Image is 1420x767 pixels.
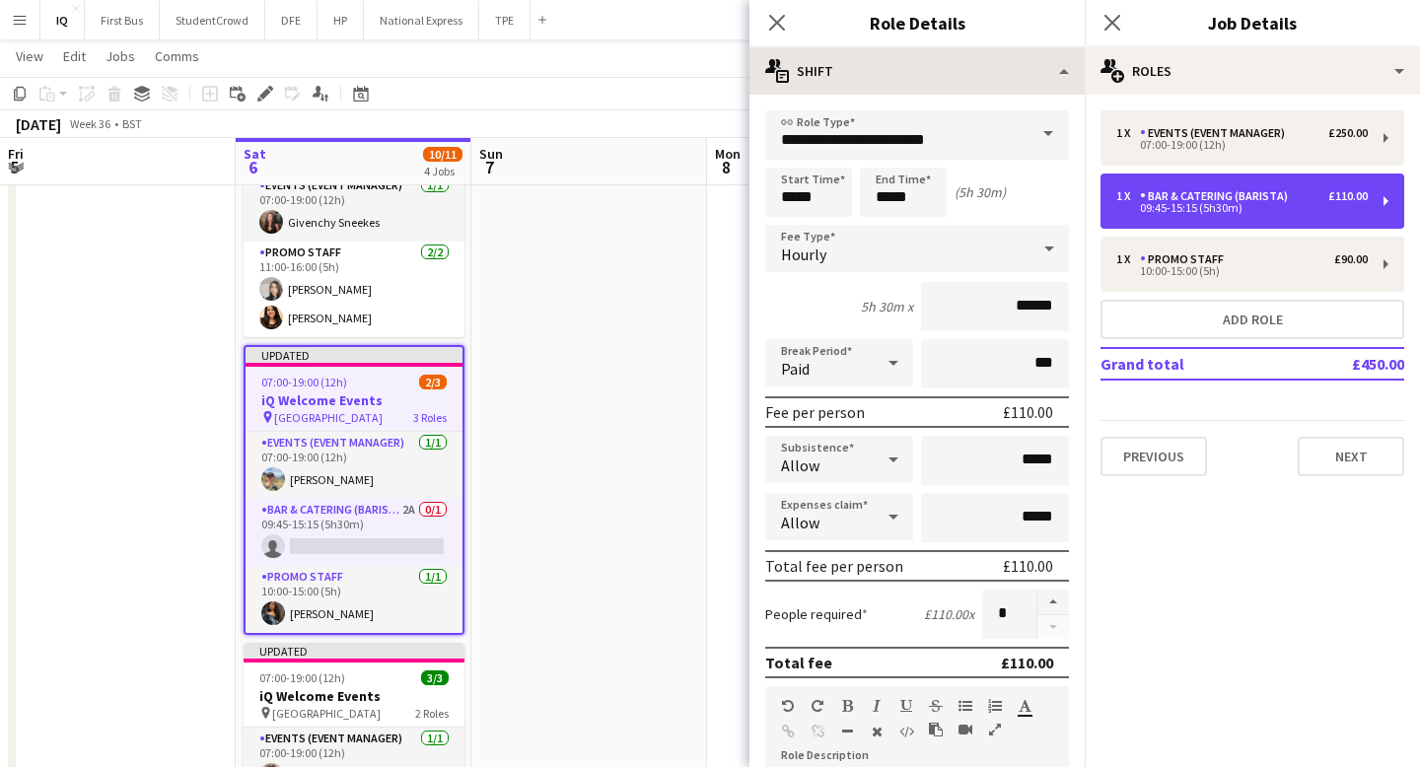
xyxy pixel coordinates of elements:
[421,670,449,685] span: 3/3
[899,724,913,739] button: HTML Code
[765,605,868,623] label: People required
[318,1,364,39] button: HP
[1328,189,1368,203] div: £110.00
[1001,653,1053,672] div: £110.00
[1085,10,1420,35] h3: Job Details
[1003,556,1053,576] div: £110.00
[765,653,832,672] div: Total fee
[424,164,461,178] div: 4 Jobs
[870,698,884,714] button: Italic
[476,156,503,178] span: 7
[861,298,913,315] div: 5h 30m x
[929,698,943,714] button: Strikethrough
[244,643,464,659] div: Updated
[955,183,1006,201] div: (5h 30m)
[929,722,943,737] button: Paste as plain text
[244,174,464,242] app-card-role: Events (Event Manager)1/107:00-19:00 (12h)Givenchy Sneekes
[870,724,884,739] button: Clear Formatting
[155,47,199,65] span: Comms
[1140,189,1296,203] div: Bar & Catering (Barista)
[8,43,51,69] a: View
[246,347,462,363] div: Updated
[274,410,383,425] span: [GEOGRAPHIC_DATA]
[899,698,913,714] button: Underline
[781,513,819,532] span: Allow
[8,145,24,163] span: Fri
[781,698,795,714] button: Undo
[988,722,1002,737] button: Fullscreen
[5,156,24,178] span: 5
[1116,266,1368,276] div: 10:00-15:00 (5h)
[244,90,464,337] app-job-card: In progress07:00-19:00 (12h)3/3iQ Welcome Events [GEOGRAPHIC_DATA]2 RolesEvents (Event Manager)1/...
[715,145,741,163] span: Mon
[765,402,865,422] div: Fee per person
[106,47,135,65] span: Jobs
[147,43,207,69] a: Comms
[1116,252,1140,266] div: 1 x
[241,156,266,178] span: 6
[924,605,974,623] div: £110.00 x
[1116,189,1140,203] div: 1 x
[244,687,464,705] h3: iQ Welcome Events
[1287,348,1404,380] td: £450.00
[1003,402,1053,422] div: £110.00
[479,1,531,39] button: TPE
[1116,126,1140,140] div: 1 x
[261,375,347,389] span: 07:00-19:00 (12h)
[479,145,503,163] span: Sun
[1328,126,1368,140] div: £250.00
[244,345,464,635] app-job-card: Updated07:00-19:00 (12h)2/3iQ Welcome Events [GEOGRAPHIC_DATA]3 RolesEvents (Event Manager)1/107:...
[712,156,741,178] span: 8
[1100,300,1404,339] button: Add role
[415,706,449,721] span: 2 Roles
[1140,126,1293,140] div: Events (Event Manager)
[160,1,265,39] button: StudentCrowd
[988,698,1002,714] button: Ordered List
[749,10,1085,35] h3: Role Details
[765,556,903,576] div: Total fee per person
[40,1,85,39] button: IQ
[1100,348,1287,380] td: Grand total
[246,566,462,633] app-card-role: Promo Staff1/110:00-15:00 (5h)[PERSON_NAME]
[413,410,447,425] span: 3 Roles
[1334,252,1368,266] div: £90.00
[244,145,266,163] span: Sat
[16,114,61,134] div: [DATE]
[1018,698,1031,714] button: Text Color
[265,1,318,39] button: DFE
[958,722,972,737] button: Insert video
[419,375,447,389] span: 2/3
[749,47,1085,95] div: Shift
[98,43,143,69] a: Jobs
[259,670,345,685] span: 07:00-19:00 (12h)
[1116,140,1368,150] div: 07:00-19:00 (12h)
[63,47,86,65] span: Edit
[244,242,464,337] app-card-role: Promo Staff2/211:00-16:00 (5h)[PERSON_NAME][PERSON_NAME]
[840,698,854,714] button: Bold
[246,391,462,409] h3: iQ Welcome Events
[246,499,462,566] app-card-role: Bar & Catering (Barista)2A0/109:45-15:15 (5h30m)
[423,147,462,162] span: 10/11
[1037,590,1069,615] button: Increase
[85,1,160,39] button: First Bus
[781,359,810,379] span: Paid
[246,432,462,499] app-card-role: Events (Event Manager)1/107:00-19:00 (12h)[PERSON_NAME]
[65,116,114,131] span: Week 36
[122,116,142,131] div: BST
[811,698,824,714] button: Redo
[781,244,826,264] span: Hourly
[781,455,819,475] span: Allow
[1140,252,1232,266] div: Promo Staff
[1116,203,1368,213] div: 09:45-15:15 (5h30m)
[1085,47,1420,95] div: Roles
[272,706,381,721] span: [GEOGRAPHIC_DATA]
[1100,437,1207,476] button: Previous
[364,1,479,39] button: National Express
[16,47,43,65] span: View
[1298,437,1404,476] button: Next
[958,698,972,714] button: Unordered List
[55,43,94,69] a: Edit
[840,724,854,739] button: Horizontal Line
